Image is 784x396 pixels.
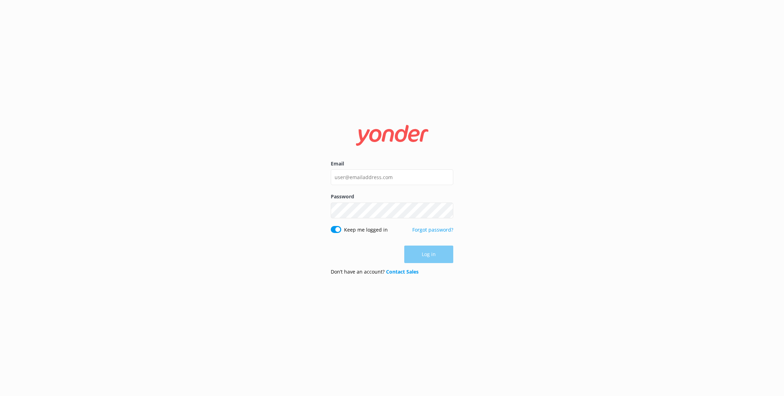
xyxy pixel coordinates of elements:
[331,169,453,185] input: user@emailaddress.com
[439,203,453,217] button: Show password
[412,226,453,233] a: Forgot password?
[344,226,388,234] label: Keep me logged in
[331,160,453,168] label: Email
[331,268,419,276] p: Don’t have an account?
[331,193,453,200] label: Password
[386,268,419,275] a: Contact Sales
